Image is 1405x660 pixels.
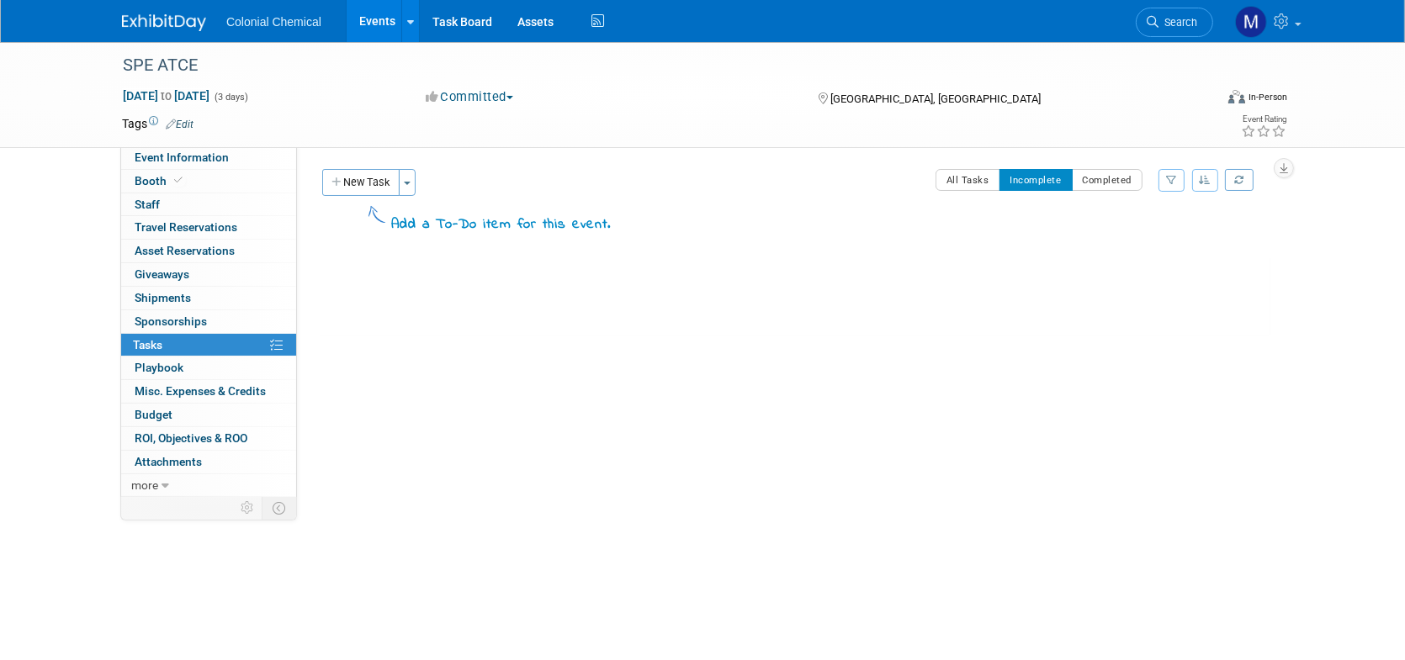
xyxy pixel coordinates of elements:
a: Sponsorships [121,310,296,333]
span: to [158,89,174,103]
div: SPE ATCE [117,50,1188,81]
button: Completed [1072,169,1143,191]
div: Event Format [1114,87,1287,113]
img: Megan Gibson [1235,6,1267,38]
img: ExhibitDay [122,14,206,31]
a: Giveaways [121,263,296,286]
td: Toggle Event Tabs [262,497,297,519]
a: Misc. Expenses & Credits [121,380,296,403]
a: Event Information [121,146,296,169]
td: Personalize Event Tab Strip [233,497,262,519]
span: Booth [135,174,186,187]
a: Booth [121,170,296,193]
span: Asset Reservations [135,244,235,257]
span: Colonial Chemical [226,15,321,29]
span: Tasks [133,338,162,351]
a: Shipments [121,287,296,309]
button: Committed [420,88,520,106]
span: Shipments [135,291,191,304]
a: Attachments [121,451,296,473]
button: Incomplete [999,169,1073,191]
a: Refresh [1225,169,1254,191]
div: Event Rating [1241,115,1286,124]
div: In-Person [1248,91,1287,103]
td: Tags [122,115,194,132]
span: Travel Reservations [135,220,237,234]
span: [DATE] [DATE] [122,88,210,103]
span: Attachments [135,455,202,468]
a: Travel Reservations [121,216,296,239]
span: Giveaways [135,267,189,281]
a: Search [1136,8,1213,37]
span: Search [1158,16,1197,29]
button: New Task [322,169,400,196]
span: Sponsorships [135,314,207,328]
a: Playbook [121,356,296,379]
i: Booth reservation complete [174,176,183,185]
span: more [131,478,158,492]
span: (3 days) [213,92,248,103]
a: Budget [121,404,296,426]
a: Tasks [121,334,296,356]
span: Misc. Expenses & Credits [135,384,266,398]
a: more [121,474,296,497]
div: Add a To-Do item for this event. [391,215,611,235]
a: ROI, Objectives & ROO [121,427,296,450]
a: Edit [166,119,194,130]
a: Staff [121,193,296,216]
span: Playbook [135,361,183,374]
img: Format-Inperson.png [1228,90,1245,103]
span: [GEOGRAPHIC_DATA], [GEOGRAPHIC_DATA] [830,92,1041,105]
a: Asset Reservations [121,240,296,262]
span: ROI, Objectives & ROO [135,431,247,445]
span: Budget [135,408,172,421]
span: Staff [135,198,160,211]
span: Event Information [135,150,229,164]
button: All Tasks [936,169,1000,191]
